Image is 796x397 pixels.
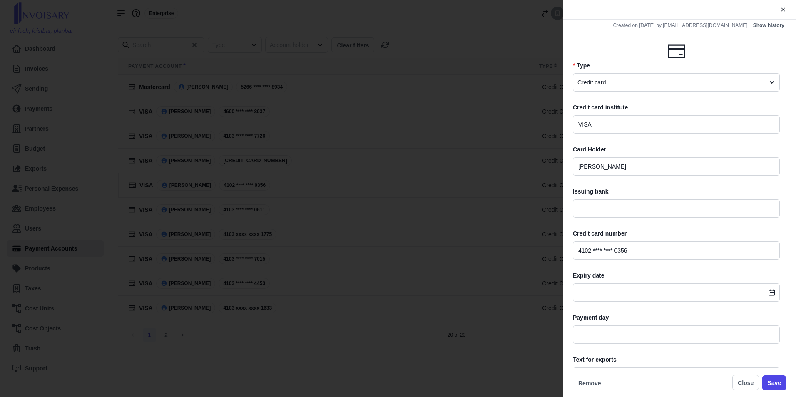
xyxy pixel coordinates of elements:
label: Credit card institute [573,103,780,112]
button: Show history [748,20,790,31]
label: Issuing bank [573,187,780,196]
label: Payment day [573,313,780,322]
button: Close [732,375,759,390]
button: Save [762,375,786,390]
button: Remove [573,375,606,390]
label: Type [573,61,780,70]
label: Text for exports [573,355,780,364]
label: Card Holder [573,145,780,154]
label: Credit card number [573,229,780,238]
span: 974f184a-abb6-11ee-ad86-0abfbc516639 [613,22,747,29]
label: Expiry date [573,271,780,280]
